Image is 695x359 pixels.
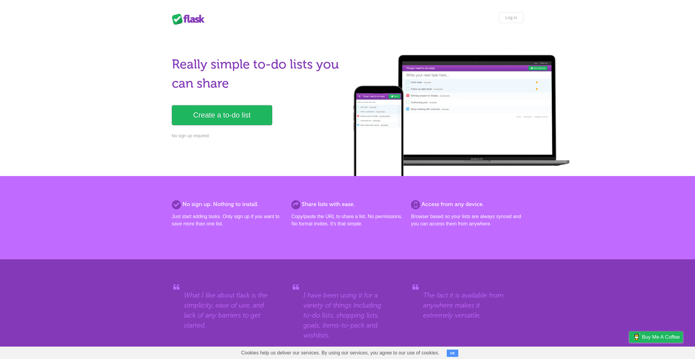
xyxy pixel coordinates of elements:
blockquote: I have been using it for a variety of things including to-do lists, shopping lists, goals, items-... [303,290,391,340]
div: Flask Lists [172,14,208,25]
a: Log in [499,12,523,23]
a: Buy me a coffee [629,331,683,343]
h2: Share lists with ease. [291,200,403,208]
span: Cookies help us deliver our services. By using our services, you agree to our use of cookies. [235,347,446,359]
blockquote: The fact it is available from anywhere makes it extremely versatile. [423,290,511,320]
h1: Really simple to-do lists you can share [172,55,344,93]
button: OK [447,350,459,357]
h2: No sign up. Nothing to install. [172,200,284,208]
p: Browser based so your lists are always synced and you can access them from anywhere. [411,213,523,228]
p: Just start adding tasks. Only sign up if you want to save more than one list. [172,213,284,228]
h2: Access from any device. [411,200,523,208]
blockquote: What I like about flask is the simplicity, ease of use, and lack of any barriers to get started. [184,290,272,330]
p: No sign up required [172,133,344,139]
span: Buy me a coffee [642,332,680,342]
p: Copy/paste the URL to share a list. No permissions. No formal invites. It's that simple. [291,213,403,228]
a: Create a to-do list [172,105,272,125]
img: Buy me a coffee [632,332,640,342]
